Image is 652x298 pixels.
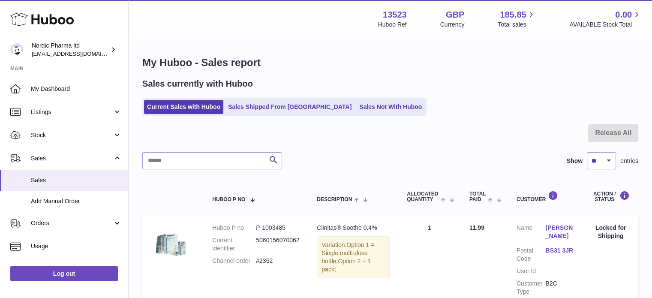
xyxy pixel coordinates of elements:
div: Customer [517,191,574,202]
a: 185.85 Total sales [498,9,536,29]
strong: GBP [446,9,464,21]
span: entries [620,157,638,165]
strong: 13523 [383,9,407,21]
div: Action / Status [592,191,630,202]
span: Sales [31,176,122,184]
div: Variation: [317,236,390,278]
a: 0.00 AVAILABLE Stock Total [569,9,642,29]
span: Sales [31,154,113,163]
span: Total sales [498,21,536,29]
span: Total paid [469,191,486,202]
a: Sales Shipped From [GEOGRAPHIC_DATA] [225,100,355,114]
label: Show [567,157,583,165]
span: My Dashboard [31,85,122,93]
span: AVAILABLE Stock Total [569,21,642,29]
dt: Name [517,224,546,242]
span: Description [317,197,352,202]
span: Stock [31,131,113,139]
div: Clinitas® Soothe 0.4% [317,224,390,232]
div: Huboo Ref [378,21,407,29]
dt: Current identifier [212,236,256,253]
dd: P-1003485 [256,224,300,232]
span: [EMAIL_ADDRESS][DOMAIN_NAME] [32,50,126,57]
dt: Channel order [212,257,256,265]
dd: #2352 [256,257,300,265]
span: Orders [31,219,113,227]
h2: Sales currently with Huboo [142,78,253,90]
span: Add Manual Order [31,197,122,205]
div: Currency [440,21,465,29]
span: Huboo P no [212,197,245,202]
span: ALLOCATED Quantity [407,191,439,202]
dt: Postal Code [517,247,546,263]
dd: 5060156070062 [256,236,300,253]
a: Current Sales with Huboo [144,100,223,114]
dd: B2C [545,280,574,296]
dt: User Id [517,267,546,275]
div: Locked for Shipping [592,224,630,240]
span: Option 2 = 1 pack; [321,258,371,273]
span: 0.00 [615,9,632,21]
span: Listings [31,108,113,116]
img: ruzana_parkhomenko@wow24-7.io [10,43,23,56]
a: BS31 3JR [545,247,574,255]
span: Usage [31,242,122,250]
span: 185.85 [500,9,526,21]
h1: My Huboo - Sales report [142,56,638,69]
dt: Customer Type [517,280,546,296]
a: [PERSON_NAME] [545,224,574,240]
a: Log out [10,266,118,281]
div: Nordic Pharma ltd [32,42,109,58]
span: Option 1 = Single multi-dose bottle; [321,241,374,265]
dt: Huboo P no [212,224,256,232]
span: 11.99 [469,224,484,231]
img: 2_6c148ce2-9555-4dcb-a520-678b12be0df6.png [151,224,194,267]
a: Sales Not With Huboo [356,100,425,114]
